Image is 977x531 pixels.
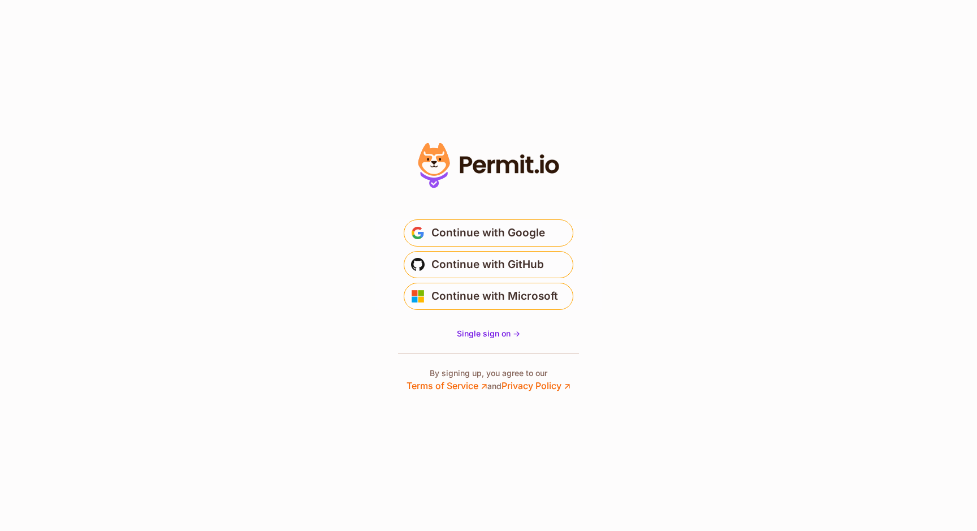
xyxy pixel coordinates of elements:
button: Continue with Google [404,219,573,247]
span: Single sign on -> [457,329,520,338]
span: Continue with Google [431,224,545,242]
button: Continue with Microsoft [404,283,573,310]
a: Single sign on -> [457,328,520,339]
span: Continue with GitHub [431,256,544,274]
span: Continue with Microsoft [431,287,558,305]
a: Privacy Policy ↗ [502,380,570,391]
button: Continue with GitHub [404,251,573,278]
p: By signing up, you agree to our and [407,368,570,392]
a: Terms of Service ↗ [407,380,487,391]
